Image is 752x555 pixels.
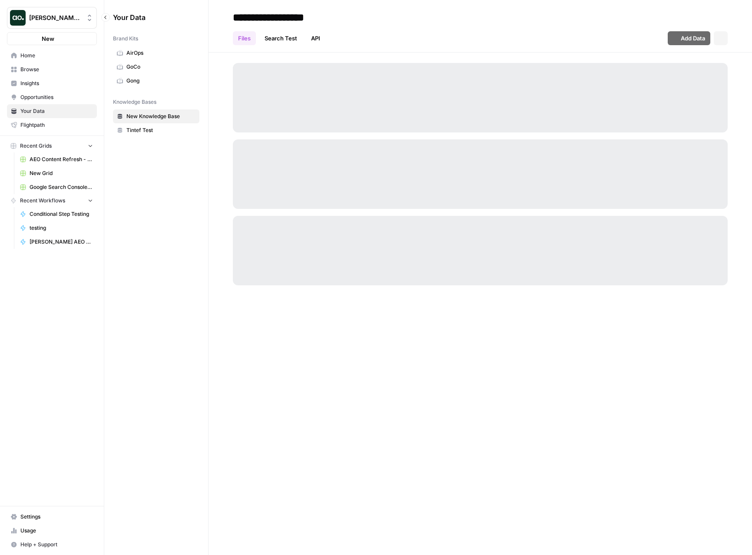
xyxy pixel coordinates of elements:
span: Browse [20,66,93,73]
a: testing [16,221,97,235]
a: Home [7,49,97,63]
a: Files [233,31,256,45]
span: [PERSON_NAME] AEO Refresh v1 [30,238,93,246]
a: New Grid [16,166,97,180]
button: Help + Support [7,538,97,552]
a: Gong [113,74,199,88]
a: Insights [7,76,97,90]
button: Workspace: Justina testing [7,7,97,29]
img: Justina testing Logo [10,10,26,26]
span: Your Data [113,12,189,23]
span: New [42,34,54,43]
span: Opportunities [20,93,93,101]
span: AEO Content Refresh - Testing [30,155,93,163]
span: Brand Kits [113,35,138,43]
span: Recent Workflows [20,197,65,205]
a: Google Search Console Demo [16,180,97,194]
span: Home [20,52,93,59]
span: Knowledge Bases [113,98,156,106]
span: Google Search Console Demo [30,183,93,191]
a: Your Data [7,104,97,118]
span: Add Data [681,34,705,43]
span: Help + Support [20,541,93,548]
span: Conditional Step Testing [30,210,93,218]
span: Flightpath [20,121,93,129]
a: Search Test [259,31,302,45]
span: Settings [20,513,93,521]
button: New [7,32,97,45]
button: Add Data [668,31,710,45]
span: Insights [20,79,93,87]
span: Usage [20,527,93,535]
span: Tintef Test [126,126,195,134]
span: GoCo [126,63,195,71]
a: Usage [7,524,97,538]
span: [PERSON_NAME] testing [29,13,82,22]
button: Recent Workflows [7,194,97,207]
a: New Knowledge Base [113,109,199,123]
a: [PERSON_NAME] AEO Refresh v1 [16,235,97,249]
span: Your Data [20,107,93,115]
button: Recent Grids [7,139,97,152]
a: Settings [7,510,97,524]
a: Browse [7,63,97,76]
a: AEO Content Refresh - Testing [16,152,97,166]
span: testing [30,224,93,232]
a: Conditional Step Testing [16,207,97,221]
span: New Knowledge Base [126,112,195,120]
span: Recent Grids [20,142,52,150]
a: Flightpath [7,118,97,132]
span: Gong [126,77,195,85]
span: AirOps [126,49,195,57]
a: Tintef Test [113,123,199,137]
a: GoCo [113,60,199,74]
a: API [306,31,325,45]
a: AirOps [113,46,199,60]
span: New Grid [30,169,93,177]
a: Opportunities [7,90,97,104]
